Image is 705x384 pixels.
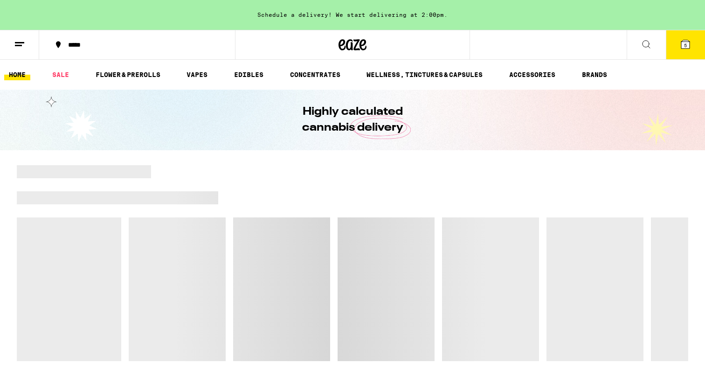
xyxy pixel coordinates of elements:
button: BRANDS [577,69,612,80]
a: WELLNESS, TINCTURES & CAPSULES [362,69,487,80]
span: 5 [684,42,687,48]
a: EDIBLES [229,69,268,80]
a: HOME [4,69,30,80]
a: FLOWER & PREROLLS [91,69,165,80]
h1: Highly calculated cannabis delivery [276,104,429,136]
a: CONCENTRATES [285,69,345,80]
a: VAPES [182,69,212,80]
a: ACCESSORIES [505,69,560,80]
button: 5 [666,30,705,59]
a: SALE [48,69,74,80]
